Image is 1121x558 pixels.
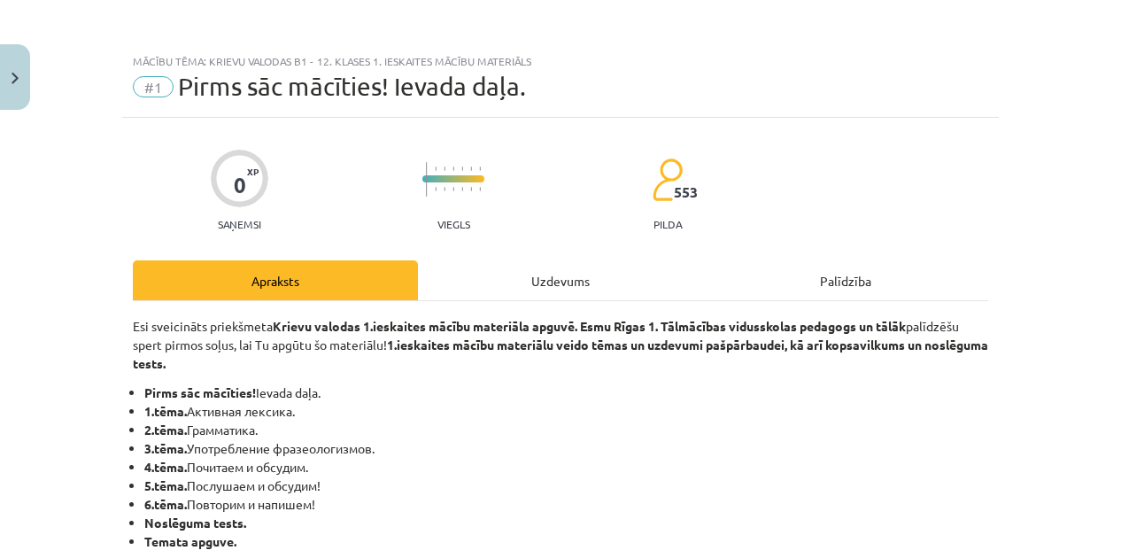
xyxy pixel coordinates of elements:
b: 2.tēma. [144,422,187,438]
div: Apraksts [133,260,418,300]
li: Ievada daļa. [144,384,988,402]
div: 0 [234,173,246,198]
strong: Krievu valodas 1.ieskaites mācību materiāla apguvē. Esmu Rīgas 1. Tālmācības vidusskolas pedagogs... [273,318,906,334]
p: Viegls [437,218,470,230]
b: 4.tēma. [144,459,187,475]
img: icon-short-line-57e1e144782c952c97e751825c79c345078a6d821885a25fce030b3d8c18986b.svg [452,187,454,191]
img: icon-long-line-d9ea69661e0d244f92f715978eff75569469978d946b2353a9bb055b3ed8787d.svg [426,162,428,197]
img: icon-short-line-57e1e144782c952c97e751825c79c345078a6d821885a25fce030b3d8c18986b.svg [461,187,463,191]
img: students-c634bb4e5e11cddfef0936a35e636f08e4e9abd3cc4e673bd6f9a4125e45ecb1.svg [652,158,683,202]
img: icon-close-lesson-0947bae3869378f0d4975bcd49f059093ad1ed9edebbc8119c70593378902aed.svg [12,73,19,84]
img: icon-short-line-57e1e144782c952c97e751825c79c345078a6d821885a25fce030b3d8c18986b.svg [444,167,445,171]
img: icon-short-line-57e1e144782c952c97e751825c79c345078a6d821885a25fce030b3d8c18986b.svg [470,167,472,171]
div: Uzdevums [418,260,703,300]
img: icon-short-line-57e1e144782c952c97e751825c79c345078a6d821885a25fce030b3d8c18986b.svg [435,187,437,191]
div: Mācību tēma: Krievu valodas b1 - 12. klases 1. ieskaites mācību materiāls [133,55,988,67]
img: icon-short-line-57e1e144782c952c97e751825c79c345078a6d821885a25fce030b3d8c18986b.svg [479,187,481,191]
li: Послушаем и обсудим! [144,477,988,495]
img: icon-short-line-57e1e144782c952c97e751825c79c345078a6d821885a25fce030b3d8c18986b.svg [461,167,463,171]
p: Saņemsi [211,218,268,230]
img: icon-short-line-57e1e144782c952c97e751825c79c345078a6d821885a25fce030b3d8c18986b.svg [435,167,437,171]
img: icon-short-line-57e1e144782c952c97e751825c79c345078a6d821885a25fce030b3d8c18986b.svg [444,187,445,191]
b: Temata apguve. [144,533,236,549]
b: Noslēguma tests. [144,515,246,531]
li: Употребление фразеологизмов. [144,439,988,458]
b: 3.tēma. [144,440,187,456]
li: Повторим и напишем! [144,495,988,514]
span: #1 [133,76,174,97]
img: icon-short-line-57e1e144782c952c97e751825c79c345078a6d821885a25fce030b3d8c18986b.svg [479,167,481,171]
span: Pirms sāc mācīties! Ievada daļa. [178,72,526,101]
li: Грамматика. [144,421,988,439]
li: Активная лексика. [144,402,988,421]
img: icon-short-line-57e1e144782c952c97e751825c79c345078a6d821885a25fce030b3d8c18986b.svg [452,167,454,171]
p: pilda [653,218,682,230]
img: icon-short-line-57e1e144782c952c97e751825c79c345078a6d821885a25fce030b3d8c18986b.svg [470,187,472,191]
b: 5.tēma. [144,477,187,493]
p: Esi sveicināts priekšmeta palīdzēšu spert pirmos soļus, lai Tu apgūtu šo materiālu! [133,317,988,373]
b: 1.tēma. [144,403,187,419]
span: 553 [674,184,698,200]
strong: 1.ieskaites mācību materiālu veido tēmas un uzdevumi pašpārbaudei, kā arī kopsavilkums un noslēgu... [133,337,988,371]
li: Почитаем и обсудим. [144,458,988,477]
span: XP [247,167,259,176]
b: Pirms sāc mācīties! [144,384,256,400]
div: Palīdzība [703,260,988,300]
b: 6.tēma. [144,496,187,512]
